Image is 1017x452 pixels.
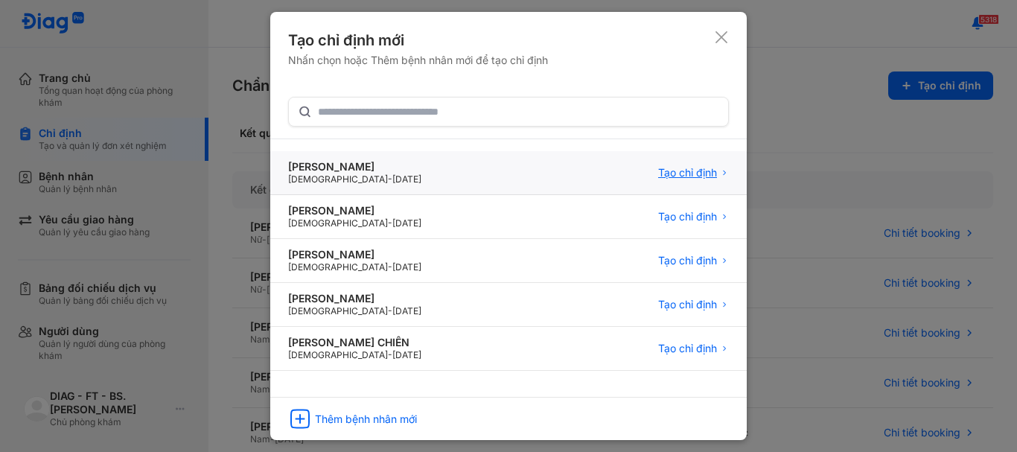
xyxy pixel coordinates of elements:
span: [DEMOGRAPHIC_DATA] [288,174,388,185]
span: [DATE] [392,349,421,360]
span: [DEMOGRAPHIC_DATA] [288,217,388,229]
div: [PERSON_NAME] [288,160,421,174]
div: Tạo chỉ định mới [288,30,548,51]
div: [PERSON_NAME] [288,292,421,305]
span: [DEMOGRAPHIC_DATA] [288,349,388,360]
span: Tạo chỉ định [658,166,717,179]
div: [PERSON_NAME] CHIẾN [288,336,421,349]
span: Tạo chỉ định [658,210,717,223]
span: - [388,217,392,229]
span: [DATE] [392,305,421,316]
div: [PERSON_NAME] [288,248,421,261]
span: [DATE] [392,174,421,185]
div: Thêm bệnh nhân mới [315,413,417,426]
span: Tạo chỉ định [658,254,717,267]
span: [DEMOGRAPHIC_DATA] [288,305,388,316]
span: Tạo chỉ định [658,298,717,311]
span: - [388,349,392,360]
span: [DATE] [392,261,421,273]
span: [DEMOGRAPHIC_DATA] [288,261,388,273]
span: - [388,174,392,185]
span: [DATE] [392,217,421,229]
div: Nhấn chọn hoặc Thêm bệnh nhân mới để tạo chỉ định [288,54,548,67]
span: Tạo chỉ định [658,342,717,355]
div: [PERSON_NAME] [288,204,421,217]
span: - [388,261,392,273]
span: - [388,305,392,316]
